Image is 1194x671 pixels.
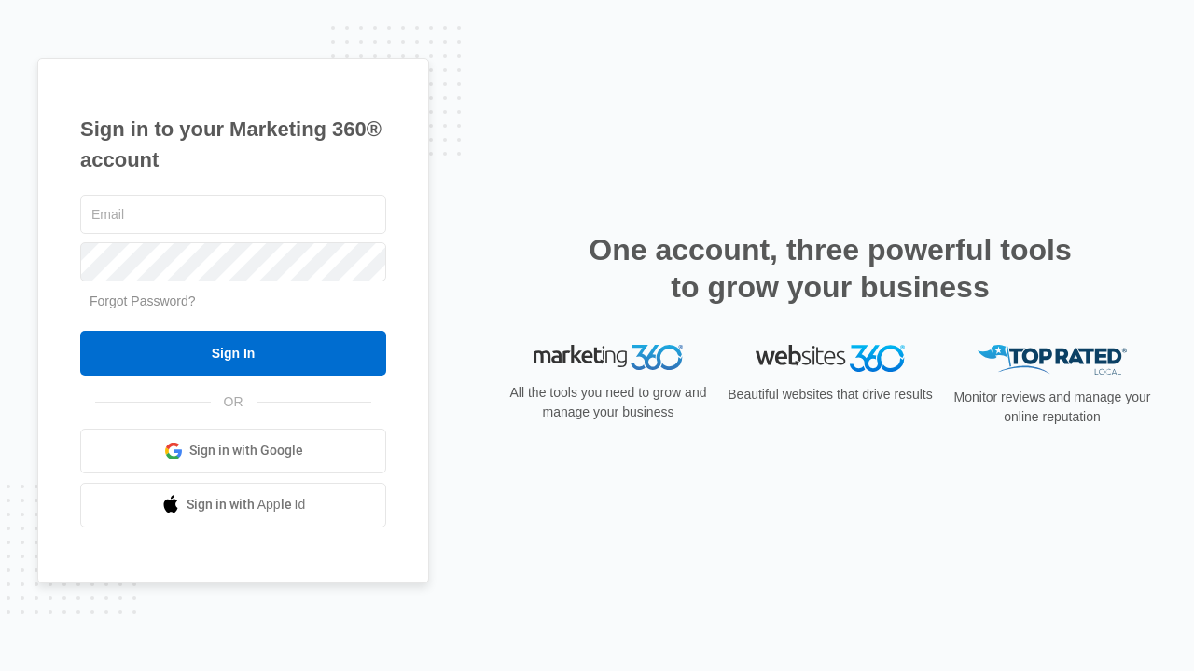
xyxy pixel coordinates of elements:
[80,195,386,234] input: Email
[534,345,683,371] img: Marketing 360
[90,294,196,308] a: Forgot Password?
[189,441,303,460] span: Sign in with Google
[978,345,1127,376] img: Top Rated Local
[948,388,1157,427] p: Monitor reviews and manage your online reputation
[80,114,386,175] h1: Sign in to your Marketing 360® account
[80,483,386,527] a: Sign in with Apple Id
[80,429,386,473] a: Sign in with Google
[726,385,935,404] p: Beautiful websites that drive results
[187,495,306,514] span: Sign in with Apple Id
[583,231,1077,306] h2: One account, three powerful tools to grow your business
[504,383,713,422] p: All the tools you need to grow and manage your business
[756,345,905,372] img: Websites 360
[211,392,257,412] span: OR
[80,331,386,376] input: Sign In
